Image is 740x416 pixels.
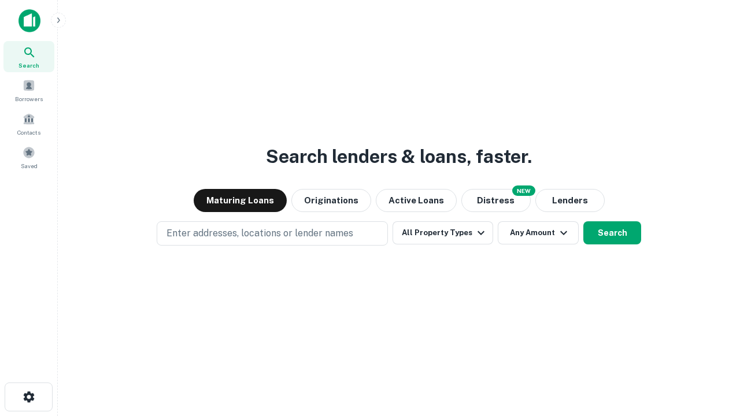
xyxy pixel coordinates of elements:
[376,189,457,212] button: Active Loans
[498,221,579,244] button: Any Amount
[17,128,40,137] span: Contacts
[682,324,740,379] iframe: Chat Widget
[21,161,38,170] span: Saved
[15,94,43,103] span: Borrowers
[583,221,641,244] button: Search
[3,108,54,139] a: Contacts
[3,41,54,72] a: Search
[512,185,535,196] div: NEW
[461,189,531,212] button: Search distressed loans with lien and other non-mortgage details.
[266,143,532,170] h3: Search lenders & loans, faster.
[3,142,54,173] a: Saved
[194,189,287,212] button: Maturing Loans
[166,226,353,240] p: Enter addresses, locations or lender names
[18,61,39,70] span: Search
[535,189,605,212] button: Lenders
[3,75,54,106] a: Borrowers
[157,221,388,246] button: Enter addresses, locations or lender names
[18,9,40,32] img: capitalize-icon.png
[291,189,371,212] button: Originations
[393,221,493,244] button: All Property Types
